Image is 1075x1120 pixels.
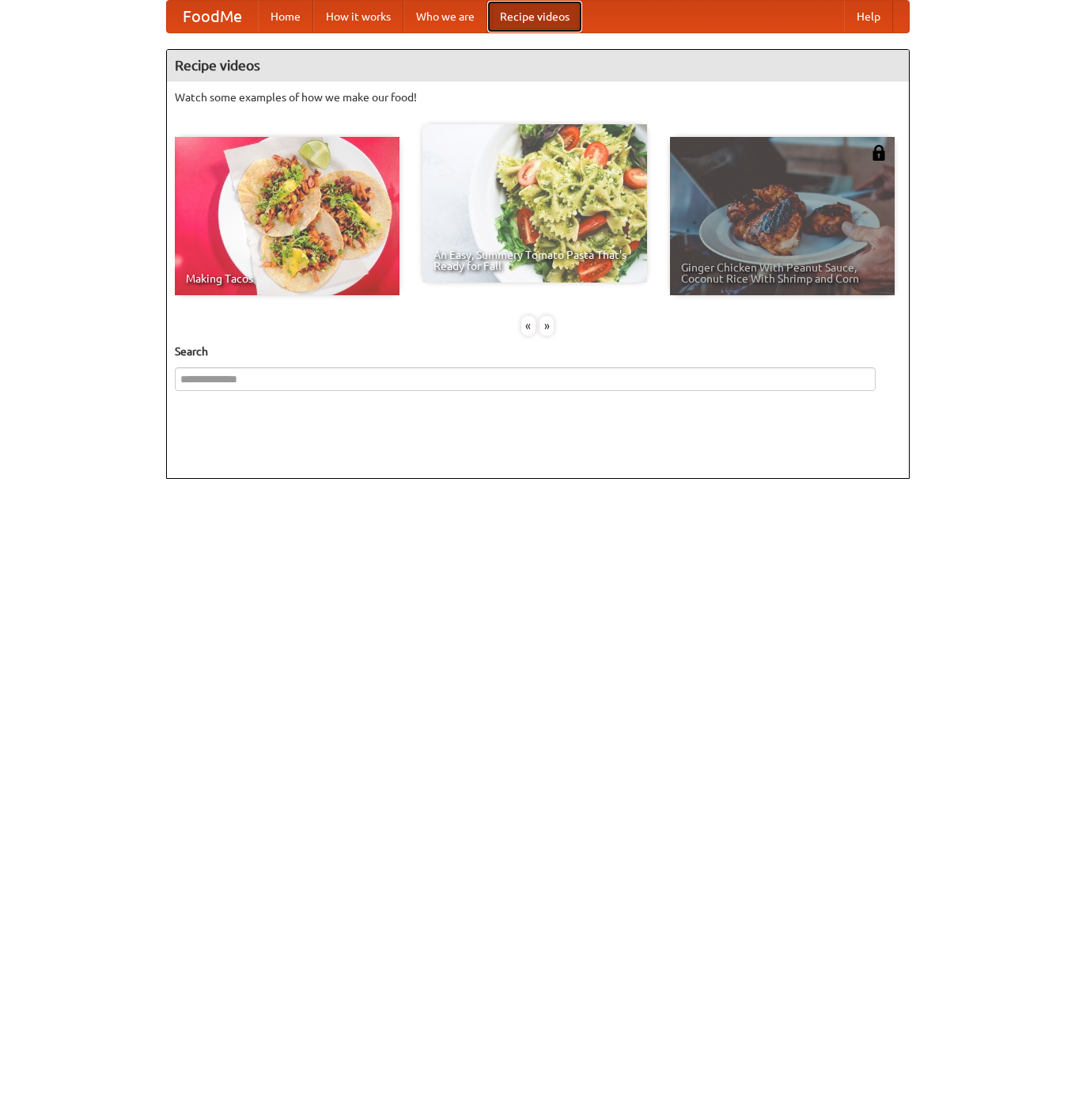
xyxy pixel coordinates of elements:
div: « [521,316,536,336]
a: An Easy, Summery Tomato Pasta That's Ready for Fall [422,124,647,283]
a: Help [844,1,893,32]
a: Making Tacos [175,137,399,295]
h4: Recipe videos [167,50,909,82]
h5: Search [175,344,901,359]
div: » [539,316,554,336]
span: An Easy, Summery Tomato Pasta That's Ready for Fall [433,249,636,271]
p: Watch some examples of how we make our food! [175,89,901,105]
a: How it works [313,1,403,32]
img: 483408.png [871,145,887,161]
a: Home [258,1,313,32]
a: Who we are [403,1,487,32]
span: Making Tacos [186,273,388,284]
a: Recipe videos [487,1,582,32]
a: FoodMe [167,1,258,32]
